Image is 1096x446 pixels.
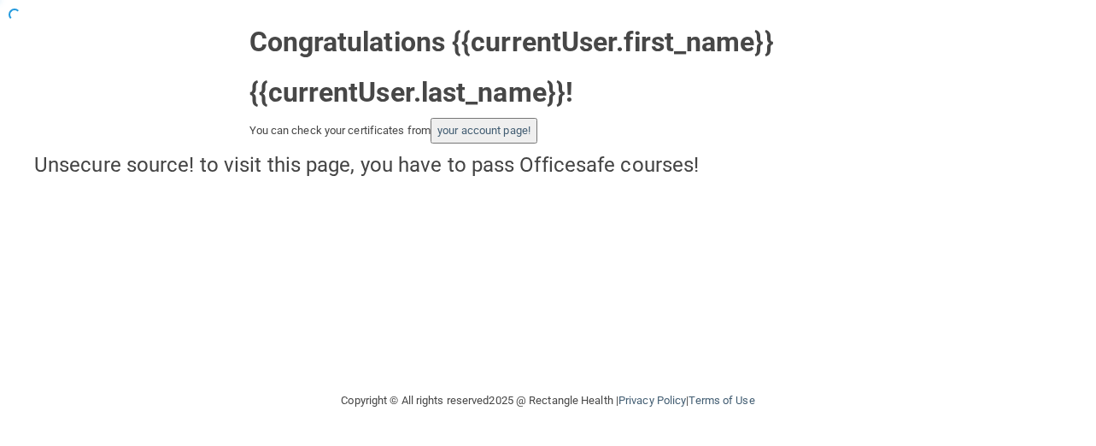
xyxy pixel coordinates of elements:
a: your account page! [437,124,530,137]
a: Privacy Policy [618,394,686,407]
a: Terms of Use [689,394,754,407]
button: your account page! [431,118,537,144]
h4: Unsecure source! to visit this page, you have to pass Officesafe courses! [34,154,1062,176]
div: Copyright © All rights reserved 2025 @ Rectangle Health | | [237,373,860,428]
div: You can check your certificates from [249,118,847,144]
strong: Congratulations {{currentUser.first_name}} {{currentUser.last_name}}! [249,26,774,109]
